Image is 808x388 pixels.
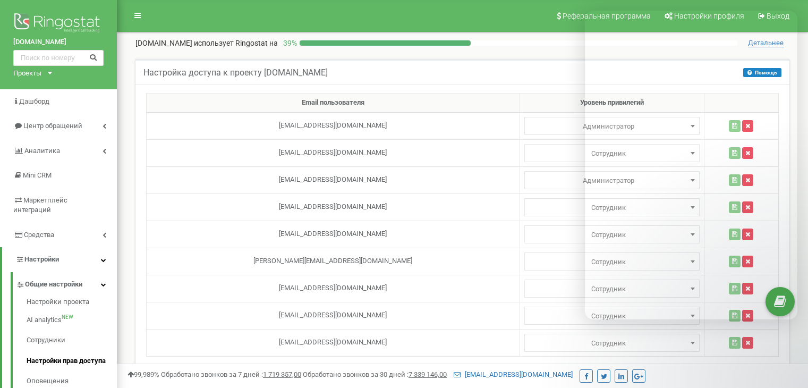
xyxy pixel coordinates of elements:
span: Аналитика [24,147,60,155]
td: [EMAIL_ADDRESS][DOMAIN_NAME] [147,221,520,248]
span: Обработано звонков за 7 дней : [161,370,301,378]
a: Настройки прав доступа [27,351,117,372]
span: использует Ringostat на [194,39,278,47]
span: Администратор [524,144,700,162]
td: [EMAIL_ADDRESS][DOMAIN_NAME] [147,193,520,221]
td: [EMAIL_ADDRESS][DOMAIN_NAME] [147,275,520,302]
span: Центр обращений [23,122,82,130]
a: Общие настройки [16,272,117,294]
iframe: Intercom live chat [585,11,797,319]
span: Дашборд [19,97,49,105]
span: Администратор [524,117,700,135]
a: Настройки [2,247,117,272]
span: Администратор [524,307,700,325]
span: Сотрудник [528,146,696,161]
p: 39 % [278,38,300,48]
td: [EMAIL_ADDRESS][DOMAIN_NAME] [147,329,520,356]
a: [EMAIL_ADDRESS][DOMAIN_NAME] [454,370,573,378]
span: Реферальная программа [563,12,651,20]
span: Сотрудник [528,336,696,351]
iframe: Intercom live chat [772,328,797,353]
input: Поиск по номеру [13,50,104,66]
span: Сотрудник [528,282,696,297]
span: Администратор [528,119,696,134]
th: Email пользователя [147,94,520,113]
a: Сотрудники [27,330,117,351]
span: Администратор [524,280,700,298]
a: AI analyticsNEW [27,310,117,331]
span: 99,989% [127,370,159,378]
th: Уровень привилегий [520,94,704,113]
span: Маркетплейс интеграций [13,196,67,214]
span: Администратор [524,225,700,243]
span: Сотрудник [528,200,696,215]
td: [EMAIL_ADDRESS][DOMAIN_NAME] [147,139,520,166]
span: Общие настройки [25,280,82,290]
span: Администратор [528,173,696,188]
td: [EMAIL_ADDRESS][DOMAIN_NAME] [147,112,520,139]
span: Обработано звонков за 30 дней : [303,370,447,378]
span: Сотрудник [528,255,696,269]
h5: Настройка доступа к проекту [DOMAIN_NAME] [143,68,328,78]
span: Настройки [24,255,59,263]
span: Сотрудник [528,227,696,242]
td: [PERSON_NAME][EMAIL_ADDRESS][DOMAIN_NAME] [147,248,520,275]
span: Администратор [524,334,700,352]
img: Ringostat logo [13,11,104,37]
td: [EMAIL_ADDRESS][DOMAIN_NAME] [147,302,520,329]
span: Mini CRM [23,171,52,179]
u: 7 339 146,00 [409,370,447,378]
a: [DOMAIN_NAME] [13,37,104,47]
span: Администратор [524,198,700,216]
span: Администратор [524,171,700,189]
p: [DOMAIN_NAME] [135,38,278,48]
u: 1 719 357,00 [263,370,301,378]
span: Средства [24,231,54,239]
span: Администратор [524,252,700,271]
span: Сотрудник [528,309,696,324]
td: [EMAIL_ADDRESS][DOMAIN_NAME] [147,166,520,193]
div: Проекты [13,69,41,79]
a: Настройки проекта [27,297,117,310]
